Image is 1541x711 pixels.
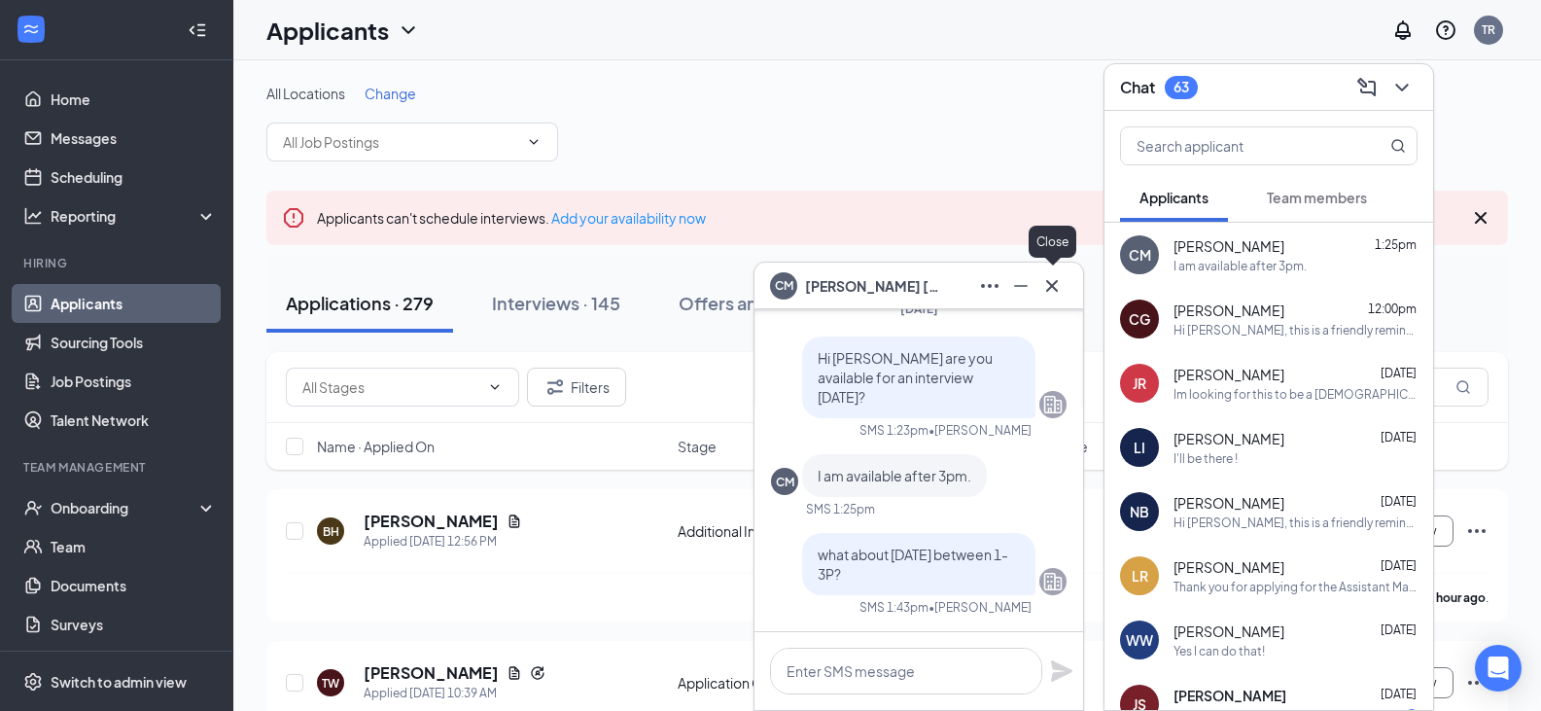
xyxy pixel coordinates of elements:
[23,255,213,271] div: Hiring
[978,274,1001,298] svg: Ellipses
[1134,438,1145,457] div: LI
[1351,72,1383,103] button: ComposeMessage
[51,672,187,692] div: Switch to admin view
[23,459,213,476] div: Team Management
[1420,590,1486,605] b: an hour ago
[1381,558,1417,573] span: [DATE]
[1126,630,1153,650] div: WW
[551,209,706,227] a: Add your availability now
[51,119,217,158] a: Messages
[1173,515,1418,531] div: Hi [PERSON_NAME], this is a friendly reminder. Your meeting with IHOP for Host at IHOP 3448 is co...
[530,665,545,681] svg: Reapply
[1173,386,1418,403] div: Im looking for this to be a [DEMOGRAPHIC_DATA] job
[1173,429,1284,448] span: [PERSON_NAME]
[1381,366,1417,380] span: [DATE]
[282,206,305,230] svg: Error
[1390,138,1406,154] svg: MagnifyingGlass
[1050,659,1073,683] svg: Plane
[1482,21,1495,38] div: TR
[1469,206,1492,230] svg: Cross
[364,684,545,703] div: Applied [DATE] 10:39 AM
[1375,237,1417,252] span: 1:25pm
[317,209,706,227] span: Applicants can't schedule interviews.
[1139,189,1208,206] span: Applicants
[1267,189,1367,206] span: Team members
[818,349,993,406] span: Hi [PERSON_NAME] are you available for an interview [DATE]?
[23,206,43,226] svg: Analysis
[1173,643,1265,659] div: Yes I can do that!
[51,206,218,226] div: Reporting
[1129,309,1150,329] div: CG
[51,284,217,323] a: Applicants
[900,302,938,316] span: [DATE]
[283,131,518,153] input: All Job Postings
[1475,645,1522,692] div: Open Intercom Messenger
[1041,570,1065,593] svg: Company
[1434,18,1457,42] svg: QuestionInfo
[487,379,503,395] svg: ChevronDown
[51,605,217,644] a: Surveys
[1391,18,1415,42] svg: Notifications
[1121,127,1351,164] input: Search applicant
[507,514,522,529] svg: Document
[1173,322,1418,338] div: Hi [PERSON_NAME], this is a friendly reminder. Your meeting with IHOP for [PERSON_NAME] at IHOP 3...
[51,362,217,401] a: Job Postings
[678,437,717,456] span: Stage
[1173,79,1189,95] div: 63
[51,80,217,119] a: Home
[286,291,434,315] div: Applications · 279
[1465,671,1488,694] svg: Ellipses
[679,291,868,315] div: Offers and hires · 999+
[1173,622,1284,641] span: [PERSON_NAME]
[397,18,420,42] svg: ChevronDown
[1173,236,1284,256] span: [PERSON_NAME]
[806,501,875,517] div: SMS 1:25pm
[1368,302,1417,316] span: 12:00pm
[859,422,928,439] div: SMS 1:23pm
[1390,76,1414,99] svg: ChevronDown
[1041,393,1065,416] svg: Company
[323,523,339,540] div: BH
[1036,270,1068,302] button: Cross
[322,675,339,692] div: TW
[859,599,928,616] div: SMS 1:43pm
[1009,274,1033,298] svg: Minimize
[266,14,389,47] h1: Applicants
[543,375,567,399] svg: Filter
[492,291,620,315] div: Interviews · 145
[365,85,416,102] span: Change
[1129,245,1151,265] div: CM
[51,527,217,566] a: Team
[678,521,852,541] div: Additional Information
[1120,77,1155,98] h3: Chat
[1173,258,1307,274] div: I am available after 3pm.
[364,662,499,684] h5: [PERSON_NAME]
[51,566,217,605] a: Documents
[21,19,41,39] svg: WorkstreamLogo
[1173,365,1284,384] span: [PERSON_NAME]
[1381,430,1417,444] span: [DATE]
[302,376,479,398] input: All Stages
[1133,373,1146,393] div: JR
[1381,622,1417,637] span: [DATE]
[818,467,971,484] span: I am available after 3pm.
[1132,566,1148,586] div: LR
[188,20,207,40] svg: Collapse
[317,437,435,456] span: Name · Applied On
[1386,72,1418,103] button: ChevronDown
[678,673,852,693] div: Application Complete
[776,474,794,490] div: CM
[1173,686,1286,705] span: [PERSON_NAME]
[1173,579,1418,595] div: Thank you for applying for the Assistant Manager. We will review your application and we will rea...
[23,672,43,692] svg: Settings
[51,323,217,362] a: Sourcing Tools
[974,270,1005,302] button: Ellipses
[526,134,542,150] svg: ChevronDown
[1173,493,1284,513] span: [PERSON_NAME]
[266,85,345,102] span: All Locations
[527,368,626,407] button: Filter Filters
[51,498,200,517] div: Onboarding
[928,422,1032,439] span: • [PERSON_NAME]
[1455,379,1471,395] svg: MagnifyingGlass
